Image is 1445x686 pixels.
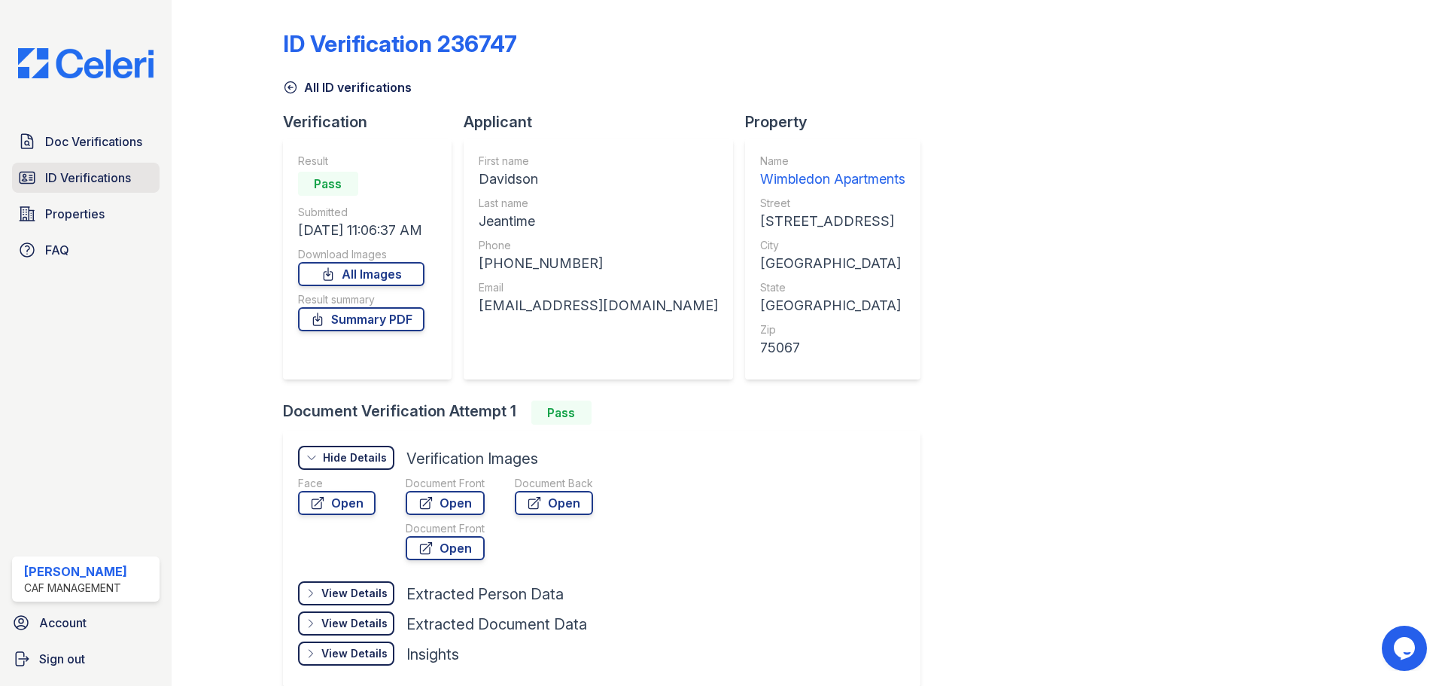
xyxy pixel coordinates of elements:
div: Document Verification Attempt 1 [283,401,932,425]
div: Verification [283,111,464,133]
a: Open [298,491,376,515]
div: Document Back [515,476,593,491]
div: View Details [321,586,388,601]
div: Download Images [298,247,424,262]
div: Document Front [406,521,485,536]
span: FAQ [45,241,69,259]
a: Open [515,491,593,515]
div: Hide Details [323,450,387,465]
div: [GEOGRAPHIC_DATA] [760,295,905,316]
div: [DATE] 11:06:37 AM [298,220,424,241]
iframe: chat widget [1382,626,1430,671]
div: [STREET_ADDRESS] [760,211,905,232]
img: CE_Logo_Blue-a8612792a0a2168367f1c8372b55b34899dd931a85d93a1a3d3e32e68fde9ad4.png [6,48,166,78]
a: FAQ [12,235,160,265]
div: CAF Management [24,581,127,596]
div: Applicant [464,111,745,133]
div: Phone [479,238,718,253]
div: Name [760,154,905,169]
span: Sign out [39,650,85,668]
div: Property [745,111,932,133]
div: Email [479,280,718,295]
a: All ID verifications [283,78,412,96]
a: Sign out [6,644,166,674]
a: Account [6,608,166,638]
span: Properties [45,205,105,223]
div: Extracted Document Data [406,614,587,635]
div: State [760,280,905,295]
div: Insights [406,644,459,665]
div: Last name [479,196,718,211]
a: Doc Verifications [12,127,160,157]
div: Wimbledon Apartments [760,169,905,190]
div: Result summary [298,292,424,307]
a: Open [406,536,485,560]
div: Submitted [298,205,424,220]
a: Name Wimbledon Apartments [760,154,905,190]
div: Pass [298,172,358,196]
div: Pass [531,401,592,425]
div: Extracted Person Data [406,584,564,605]
div: View Details [321,646,388,661]
div: Result [298,154,424,169]
a: All Images [298,262,424,286]
span: ID Verifications [45,169,131,187]
div: [GEOGRAPHIC_DATA] [760,253,905,274]
div: First name [479,154,718,169]
span: Doc Verifications [45,133,142,151]
a: Summary PDF [298,307,424,331]
span: Account [39,614,87,632]
a: Open [406,491,485,515]
div: [PERSON_NAME] [24,563,127,581]
a: Properties [12,199,160,229]
div: [EMAIL_ADDRESS][DOMAIN_NAME] [479,295,718,316]
div: Davidson [479,169,718,190]
div: Document Front [406,476,485,491]
div: Zip [760,322,905,337]
div: 75067 [760,337,905,358]
div: Verification Images [406,448,538,469]
div: City [760,238,905,253]
div: [PHONE_NUMBER] [479,253,718,274]
div: Jeantime [479,211,718,232]
div: View Details [321,616,388,631]
a: ID Verifications [12,163,160,193]
div: Street [760,196,905,211]
div: ID Verification 236747 [283,30,517,57]
div: Face [298,476,376,491]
